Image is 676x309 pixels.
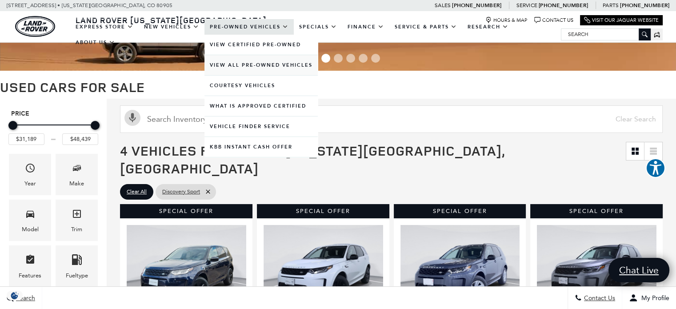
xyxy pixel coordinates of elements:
[646,158,665,178] button: Explore your accessibility options
[646,158,665,180] aside: Accessibility Help Desk
[15,16,55,37] a: land-rover
[11,110,96,118] h5: Price
[162,186,200,197] span: Discovery Sport
[22,225,39,234] div: Model
[342,19,389,35] a: Finance
[72,161,82,179] span: Make
[485,17,528,24] a: Hours & Map
[620,2,669,9] a: [PHONE_NUMBER]
[24,179,36,189] div: Year
[139,19,204,35] a: New Vehicles
[72,206,82,225] span: Trim
[204,137,318,157] a: KBB Instant Cash Offer
[321,54,330,63] span: Go to slide 3
[626,142,644,160] a: Grid View
[25,252,36,270] span: Features
[530,204,663,218] div: Special Offer
[120,141,505,177] span: 4 Vehicles for Sale in [US_STATE][GEOGRAPHIC_DATA], [GEOGRAPHIC_DATA]
[9,200,51,241] div: ModelModel
[204,116,318,136] a: Vehicle Finder Service
[204,96,318,116] a: What Is Approved Certified
[70,19,561,50] nav: Main Navigation
[124,110,140,126] svg: Click to toggle on voice search
[294,19,342,35] a: Specials
[91,121,100,130] div: Maximum Price
[56,245,98,287] div: FueltypeFueltype
[204,19,294,35] a: Pre-Owned Vehicles
[638,294,669,302] span: My Profile
[56,154,98,195] div: MakeMake
[8,133,44,145] input: Minimum
[608,258,669,282] a: Chat Live
[25,206,36,225] span: Model
[584,17,659,24] a: Visit Our Jaguar Website
[516,2,537,8] span: Service
[603,2,619,8] span: Parts
[62,133,98,145] input: Maximum
[8,118,98,145] div: Price
[334,54,343,63] span: Go to slide 4
[622,287,676,309] button: Open user profile menu
[435,2,451,8] span: Sales
[66,271,88,281] div: Fueltype
[15,16,55,37] img: Land Rover
[72,252,82,270] span: Fueltype
[452,2,501,9] a: [PHONE_NUMBER]
[71,225,82,234] div: Trim
[389,19,462,35] a: Service & Parts
[120,105,663,133] input: Search Inventory
[4,291,25,300] div: Privacy Settings
[127,186,147,197] span: Clear All
[394,204,526,218] div: Special Offer
[8,121,17,130] div: Minimum Price
[9,154,51,195] div: YearYear
[70,19,139,35] a: EXPRESS STORE
[257,204,389,218] div: Special Offer
[371,54,380,63] span: Go to slide 7
[9,245,51,287] div: FeaturesFeatures
[120,204,252,218] div: Special Offer
[359,54,368,63] span: Go to slide 6
[534,17,573,24] a: Contact Us
[539,2,588,9] a: [PHONE_NUMBER]
[70,15,272,25] a: Land Rover [US_STATE][GEOGRAPHIC_DATA]
[561,29,650,40] input: Search
[19,271,41,281] div: Features
[462,19,514,35] a: Research
[615,264,663,276] span: Chat Live
[56,200,98,241] div: TrimTrim
[25,161,36,179] span: Year
[204,35,318,55] a: View Certified Pre-Owned
[582,294,615,302] span: Contact Us
[204,55,318,75] a: View All Pre-Owned Vehicles
[7,2,172,8] a: [STREET_ADDRESS] • [US_STATE][GEOGRAPHIC_DATA], CO 80905
[204,76,318,96] a: Courtesy Vehicles
[76,15,267,25] span: Land Rover [US_STATE][GEOGRAPHIC_DATA]
[346,54,355,63] span: Go to slide 5
[69,179,84,189] div: Make
[70,35,120,50] a: About Us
